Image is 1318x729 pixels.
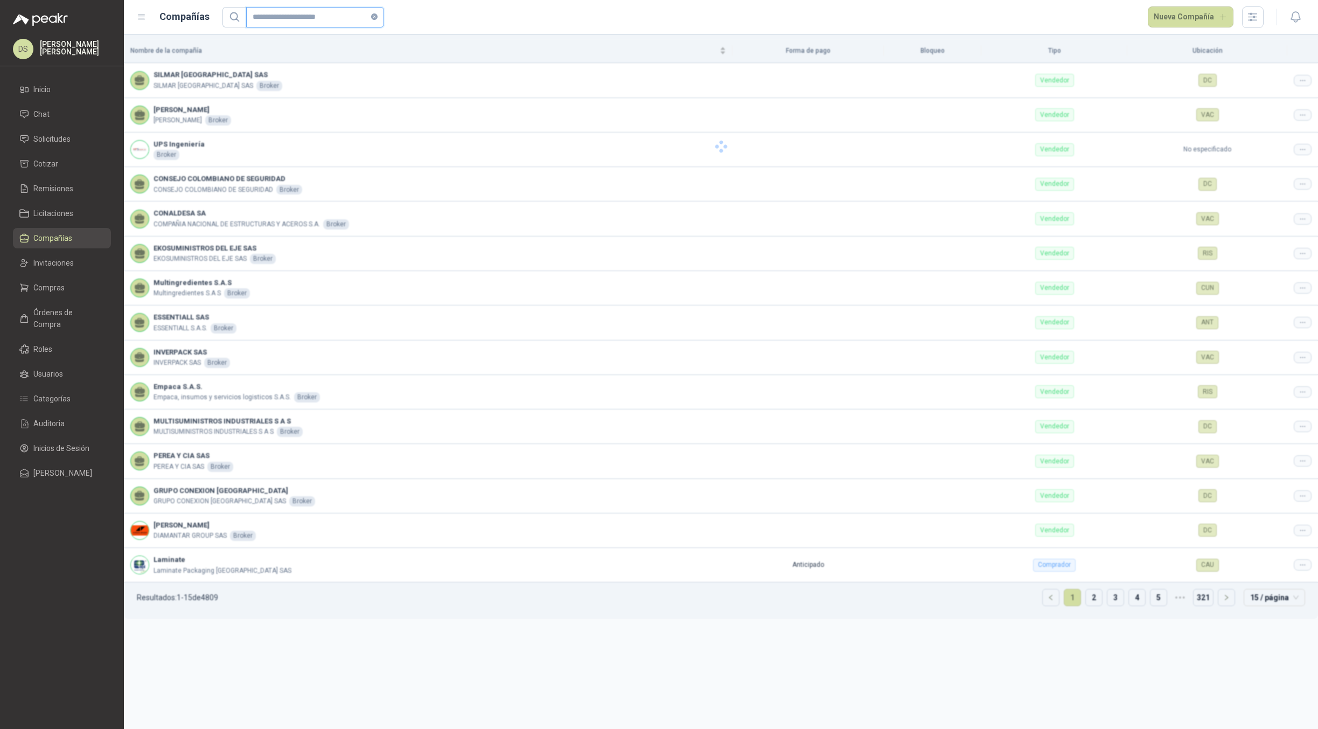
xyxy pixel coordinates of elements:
[13,302,111,335] a: Órdenes de Compra
[33,84,51,95] span: Inicio
[33,343,52,355] span: Roles
[33,282,65,294] span: Compras
[13,79,111,100] a: Inicio
[13,253,111,273] a: Invitaciones
[40,40,111,55] p: [PERSON_NAME] [PERSON_NAME]
[33,232,72,244] span: Compañías
[33,418,65,429] span: Auditoria
[13,339,111,359] a: Roles
[371,12,378,22] span: close-circle
[33,108,50,120] span: Chat
[33,183,73,195] span: Remisiones
[33,393,71,405] span: Categorías
[159,9,210,24] h1: Compañías
[33,207,73,219] span: Licitaciones
[33,133,71,145] span: Solicitudes
[371,13,378,20] span: close-circle
[13,13,68,26] img: Logo peakr
[13,39,33,59] div: DS
[13,277,111,298] a: Compras
[13,129,111,149] a: Solicitudes
[33,307,101,330] span: Órdenes de Compra
[13,413,111,434] a: Auditoria
[13,228,111,248] a: Compañías
[13,178,111,199] a: Remisiones
[13,463,111,483] a: [PERSON_NAME]
[13,154,111,174] a: Cotizar
[13,364,111,384] a: Usuarios
[13,104,111,124] a: Chat
[13,203,111,224] a: Licitaciones
[1148,6,1234,28] button: Nueva Compañía
[33,368,63,380] span: Usuarios
[33,442,89,454] span: Inicios de Sesión
[33,257,74,269] span: Invitaciones
[13,438,111,459] a: Inicios de Sesión
[33,467,92,479] span: [PERSON_NAME]
[13,388,111,409] a: Categorías
[33,158,58,170] span: Cotizar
